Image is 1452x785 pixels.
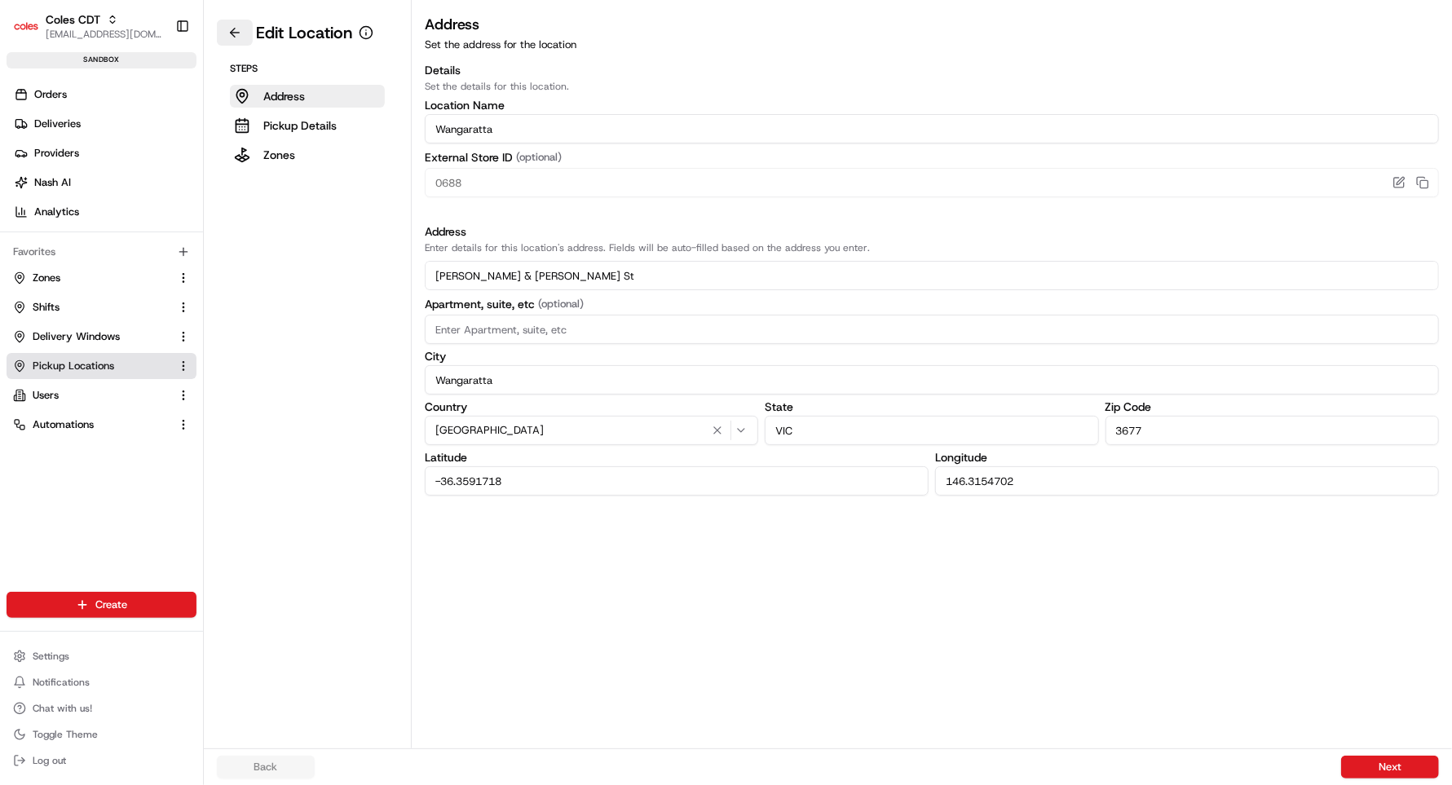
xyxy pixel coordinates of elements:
[1341,756,1439,778] button: Next
[55,172,206,185] div: We're available if you need us!
[256,21,352,44] h1: Edit Location
[230,143,385,166] button: Zones
[16,65,297,91] p: Welcome 👋
[425,150,1439,165] label: External Store ID
[16,16,49,49] img: Nash
[230,62,385,75] p: Steps
[33,702,92,715] span: Chat with us!
[13,13,39,39] img: Coles CDT
[425,416,758,445] button: [GEOGRAPHIC_DATA]
[162,276,197,289] span: Pylon
[13,300,170,315] a: Shifts
[425,261,1439,290] input: Enter address
[16,156,46,185] img: 1736555255976-a54dd68f-1ca7-489b-9aae-adbdc363a1c4
[7,697,196,720] button: Chat with us!
[765,401,1098,412] label: State
[425,13,1439,36] h3: Address
[425,168,1439,197] input: Enter External Store ID
[34,87,67,102] span: Orders
[935,452,1439,463] label: Longitude
[33,300,60,315] span: Shifts
[263,88,305,104] p: Address
[7,140,203,166] a: Providers
[425,80,1439,93] p: Set the details for this location.
[425,452,929,463] label: Latitude
[425,297,1439,311] label: Apartment, suite, etc
[33,728,98,741] span: Toggle Theme
[7,7,169,46] button: Coles CDTColes CDT[EMAIL_ADDRESS][DOMAIN_NAME]
[263,147,295,163] p: Zones
[33,271,60,285] span: Zones
[516,150,562,165] span: (optional)
[230,114,385,137] button: Pickup Details
[538,297,584,311] span: (optional)
[7,199,203,225] a: Analytics
[33,676,90,689] span: Notifications
[34,146,79,161] span: Providers
[425,241,1439,254] p: Enter details for this location's address. Fields will be auto-filled based on the address you en...
[115,276,197,289] a: Powered byPylon
[7,82,203,108] a: Orders
[7,324,196,350] button: Delivery Windows
[33,329,120,344] span: Delivery Windows
[425,401,758,412] label: Country
[425,351,1439,362] label: City
[34,175,71,190] span: Nash AI
[7,412,196,438] button: Automations
[425,315,1439,344] input: Enter Apartment, suite, etc
[7,671,196,694] button: Notifications
[33,359,114,373] span: Pickup Locations
[7,353,196,379] button: Pickup Locations
[435,423,544,438] span: [GEOGRAPHIC_DATA]
[7,265,196,291] button: Zones
[33,650,69,663] span: Settings
[7,382,196,408] button: Users
[425,99,1439,111] label: Location Name
[13,329,170,344] a: Delivery Windows
[33,236,125,253] span: Knowledge Base
[7,170,203,196] a: Nash AI
[33,754,66,767] span: Log out
[263,117,337,134] p: Pickup Details
[138,238,151,251] div: 💻
[7,239,196,265] div: Favorites
[7,645,196,668] button: Settings
[10,230,131,259] a: 📗Knowledge Base
[7,111,203,137] a: Deliveries
[34,117,81,131] span: Deliveries
[425,37,1439,52] p: Set the address for the location
[7,749,196,772] button: Log out
[154,236,262,253] span: API Documentation
[13,417,170,432] a: Automations
[33,417,94,432] span: Automations
[425,62,1439,78] h3: Details
[765,416,1098,445] input: Enter State
[425,365,1439,395] input: Enter City
[13,388,170,403] a: Users
[1106,401,1439,412] label: Zip Code
[425,466,929,496] input: Enter Latitude
[33,388,59,403] span: Users
[7,592,196,618] button: Create
[46,11,100,28] button: Coles CDT
[935,466,1439,496] input: Enter Longitude
[34,205,79,219] span: Analytics
[277,161,297,180] button: Start new chat
[46,28,162,41] button: [EMAIL_ADDRESS][DOMAIN_NAME]
[13,271,170,285] a: Zones
[230,85,385,108] button: Address
[7,52,196,68] div: sandbox
[425,114,1439,143] input: Location name
[42,105,269,122] input: Clear
[55,156,267,172] div: Start new chat
[425,223,1439,240] h3: Address
[131,230,268,259] a: 💻API Documentation
[1106,416,1439,445] input: Enter Zip Code
[16,238,29,251] div: 📗
[7,723,196,746] button: Toggle Theme
[13,359,170,373] a: Pickup Locations
[7,294,196,320] button: Shifts
[95,598,127,612] span: Create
